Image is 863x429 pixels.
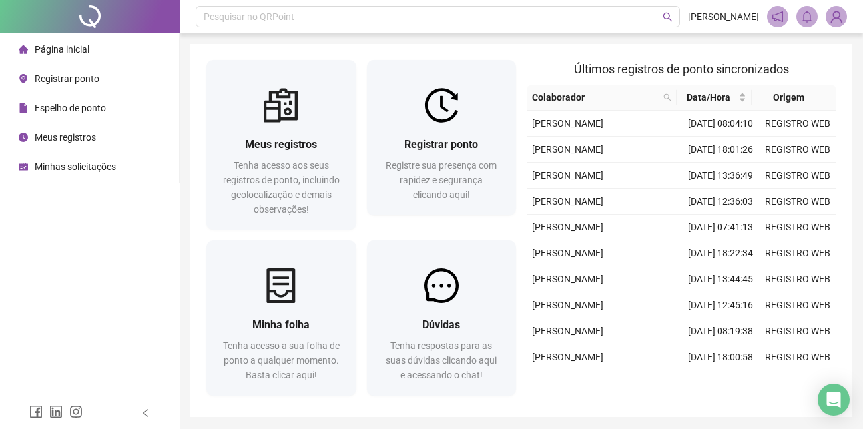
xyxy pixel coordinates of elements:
span: Minha folha [252,318,310,331]
td: REGISTRO WEB [759,214,836,240]
span: Últimos registros de ponto sincronizados [574,62,789,76]
td: REGISTRO WEB [759,240,836,266]
span: Data/Hora [682,90,736,105]
span: Registrar ponto [35,73,99,84]
td: [DATE] 13:44:45 [682,266,759,292]
span: Meus registros [35,132,96,143]
span: bell [801,11,813,23]
span: [PERSON_NAME] [532,222,603,232]
span: home [19,45,28,54]
div: Open Intercom Messenger [818,384,850,416]
td: REGISTRO WEB [759,318,836,344]
span: [PERSON_NAME] [688,9,759,24]
th: Data/Hora [677,85,752,111]
span: linkedin [49,405,63,418]
span: Tenha acesso a sua folha de ponto a qualquer momento. Basta clicar aqui! [223,340,340,380]
td: [DATE] 07:41:13 [682,214,759,240]
span: Tenha respostas para as suas dúvidas clicando aqui e acessando o chat! [386,340,497,380]
th: Origem [752,85,827,111]
img: 93981 [826,7,846,27]
td: [DATE] 12:45:16 [682,292,759,318]
span: [PERSON_NAME] [532,352,603,362]
span: notification [772,11,784,23]
td: REGISTRO WEB [759,137,836,163]
td: [DATE] 18:01:26 [682,137,759,163]
td: REGISTRO WEB [759,111,836,137]
span: Meus registros [245,138,317,151]
span: [PERSON_NAME] [532,300,603,310]
td: REGISTRO WEB [759,292,836,318]
td: REGISTRO WEB [759,189,836,214]
span: Dúvidas [422,318,460,331]
td: REGISTRO WEB [759,344,836,370]
span: search [661,87,674,107]
td: REGISTRO WEB [759,266,836,292]
span: [PERSON_NAME] [532,118,603,129]
span: instagram [69,405,83,418]
td: [DATE] 08:04:10 [682,111,759,137]
span: [PERSON_NAME] [532,248,603,258]
span: Colaborador [532,90,658,105]
span: [PERSON_NAME] [532,274,603,284]
a: Registrar pontoRegistre sua presença com rapidez e segurança clicando aqui! [367,60,517,215]
span: facebook [29,405,43,418]
td: [DATE] 12:36:03 [682,189,759,214]
span: left [141,408,150,418]
span: [PERSON_NAME] [532,326,603,336]
td: [DATE] 18:22:34 [682,240,759,266]
a: Minha folhaTenha acesso a sua folha de ponto a qualquer momento. Basta clicar aqui! [206,240,356,396]
span: environment [19,74,28,83]
td: REGISTRO WEB [759,163,836,189]
span: schedule [19,162,28,171]
span: [PERSON_NAME] [532,170,603,181]
span: clock-circle [19,133,28,142]
span: [PERSON_NAME] [532,196,603,207]
span: Registrar ponto [404,138,478,151]
span: Página inicial [35,44,89,55]
td: [DATE] 13:36:49 [682,163,759,189]
td: [DATE] 12:30:00 [682,370,759,411]
span: search [663,93,671,101]
td: REGISTRO MANUAL [759,370,836,411]
span: search [663,12,673,22]
span: Minhas solicitações [35,161,116,172]
span: file [19,103,28,113]
a: Meus registrosTenha acesso aos seus registros de ponto, incluindo geolocalização e demais observa... [206,60,356,230]
td: [DATE] 08:19:38 [682,318,759,344]
span: [PERSON_NAME] [532,144,603,155]
td: [DATE] 18:00:58 [682,344,759,370]
span: Registre sua presença com rapidez e segurança clicando aqui! [386,160,497,200]
span: Tenha acesso aos seus registros de ponto, incluindo geolocalização e demais observações! [223,160,340,214]
a: DúvidasTenha respostas para as suas dúvidas clicando aqui e acessando o chat! [367,240,517,396]
span: Espelho de ponto [35,103,106,113]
